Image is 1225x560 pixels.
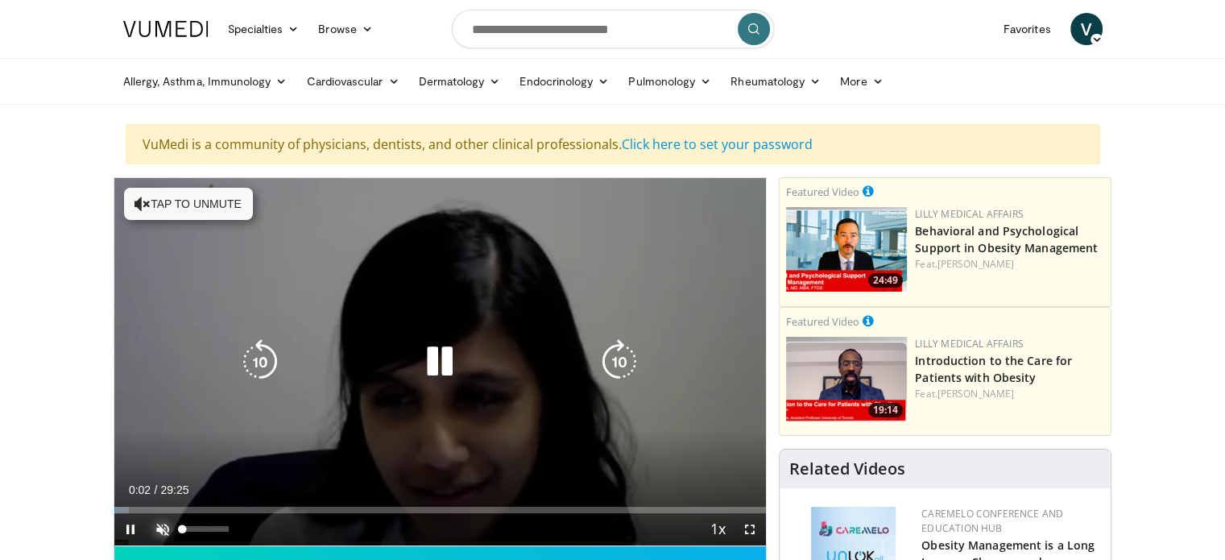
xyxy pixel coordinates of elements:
a: Pulmonology [619,65,721,97]
a: Cardiovascular [296,65,408,97]
a: Click here to set your password [622,135,813,153]
a: Allergy, Asthma, Immunology [114,65,297,97]
a: V [1070,13,1103,45]
a: More [830,65,892,97]
span: 29:25 [160,483,188,496]
div: Volume Level [183,526,229,532]
a: Lilly Medical Affairs [915,207,1024,221]
a: Browse [308,13,383,45]
button: Pause [114,513,147,545]
span: 19:14 [868,403,903,417]
button: Tap to unmute [124,188,253,220]
a: Specialties [218,13,309,45]
a: Rheumatology [721,65,830,97]
button: Playback Rate [701,513,734,545]
input: Search topics, interventions [452,10,774,48]
img: VuMedi Logo [123,21,209,37]
a: CaReMeLO Conference and Education Hub [921,507,1063,535]
h4: Related Videos [789,459,905,479]
a: Favorites [994,13,1061,45]
div: VuMedi is a community of physicians, dentists, and other clinical professionals. [126,124,1100,164]
a: [PERSON_NAME] [937,257,1014,271]
a: [PERSON_NAME] [937,387,1014,400]
img: acc2e291-ced4-4dd5-b17b-d06994da28f3.png.150x105_q85_crop-smart_upscale.png [786,337,907,421]
div: Feat. [915,257,1104,272]
a: 19:14 [786,337,907,421]
a: Introduction to the Care for Patients with Obesity [915,353,1072,385]
video-js: Video Player [114,178,767,546]
img: ba3304f6-7838-4e41-9c0f-2e31ebde6754.png.150x105_q85_crop-smart_upscale.png [786,207,907,292]
a: 24:49 [786,207,907,292]
small: Featured Video [786,314,859,329]
div: Feat. [915,387,1104,401]
span: 24:49 [868,273,903,288]
a: Lilly Medical Affairs [915,337,1024,351]
span: / [155,483,158,496]
span: 0:02 [129,483,151,496]
small: Featured Video [786,185,859,199]
a: Behavioral and Psychological Support in Obesity Management [915,223,1098,255]
button: Fullscreen [734,513,766,545]
div: Progress Bar [114,507,767,513]
a: Dermatology [409,65,511,97]
button: Unmute [147,513,179,545]
a: Endocrinology [510,65,619,97]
